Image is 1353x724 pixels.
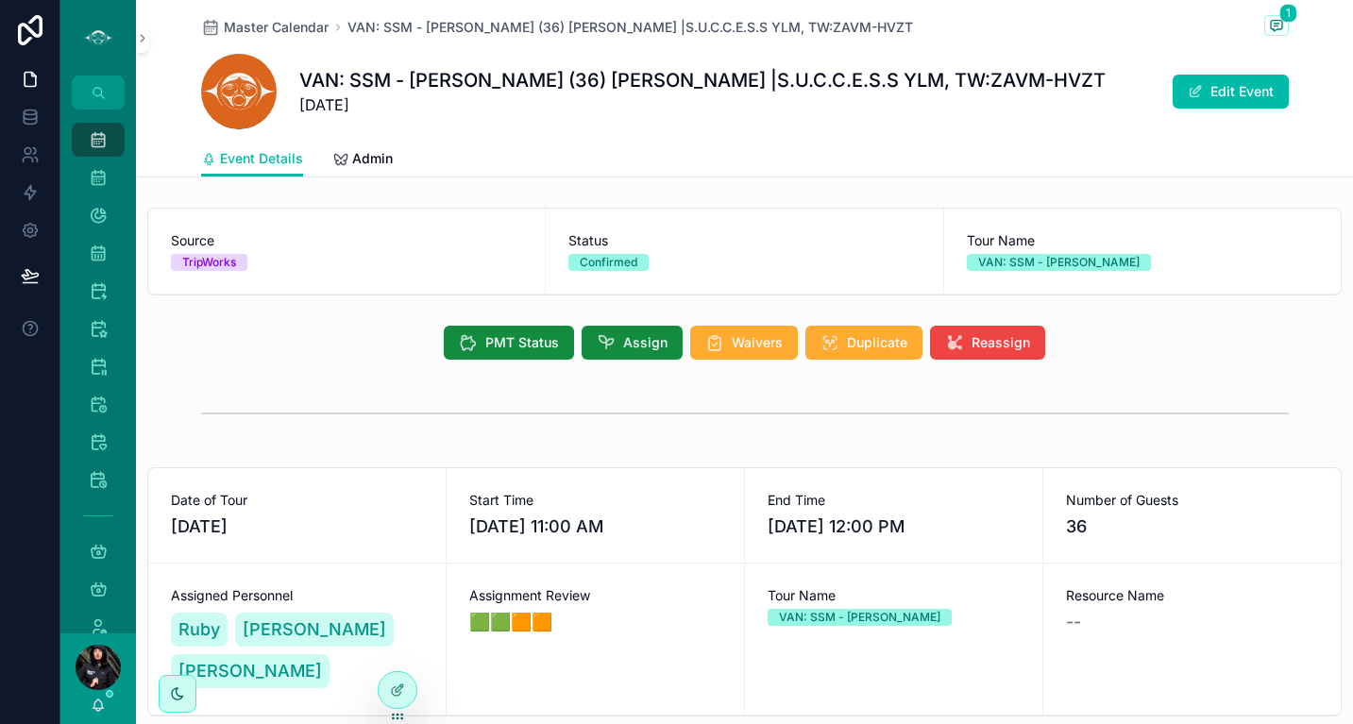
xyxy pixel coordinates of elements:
span: Tour Name [967,231,1318,250]
span: Assigned Personnel [171,586,423,605]
div: VAN: SSM - [PERSON_NAME] [779,609,940,626]
span: [PERSON_NAME] [178,658,322,684]
a: Master Calendar [201,18,329,37]
span: Date of Tour [171,491,423,510]
div: scrollable content [60,109,136,633]
button: 1 [1264,15,1289,39]
span: [DATE] 11:00 AM [469,514,721,540]
span: 🟩🟩🟧🟧 [469,609,721,635]
a: VAN: SSM - [PERSON_NAME] (36) [PERSON_NAME] |S.U.C.C.E.S.S YLM, TW:ZAVM-HVZT [347,18,913,37]
span: [DATE] [299,93,1106,116]
a: Event Details [201,142,303,177]
span: Duplicate [847,333,907,352]
span: Resource Name [1066,586,1318,605]
span: PMT Status [485,333,559,352]
button: Assign [582,326,683,360]
span: [PERSON_NAME] [243,616,386,643]
span: Master Calendar [224,18,329,37]
span: Assign [623,333,668,352]
span: Reassign [972,333,1030,352]
button: Edit Event [1173,75,1289,109]
h1: VAN: SSM - [PERSON_NAME] (36) [PERSON_NAME] |S.U.C.C.E.S.S YLM, TW:ZAVM-HVZT [299,67,1106,93]
a: [PERSON_NAME] [171,654,330,688]
span: [DATE] 12:00 PM [768,514,1020,540]
span: Waivers [732,333,783,352]
a: [PERSON_NAME] [235,613,394,647]
span: Admin [352,149,393,168]
div: TripWorks [182,254,236,271]
span: [DATE] [171,514,423,540]
div: Confirmed [580,254,637,271]
span: Number of Guests [1066,491,1318,510]
a: Ruby [171,613,228,647]
button: Reassign [930,326,1045,360]
a: Admin [333,142,393,179]
span: Assignment Review [469,586,721,605]
span: Tour Name [768,586,1020,605]
img: App logo [83,23,113,53]
span: 36 [1066,514,1318,540]
span: -- [1066,609,1081,635]
button: PMT Status [444,326,574,360]
span: Ruby [178,616,220,643]
span: 1 [1279,4,1297,23]
span: Start Time [469,491,721,510]
div: VAN: SSM - [PERSON_NAME] [978,254,1140,271]
span: Event Details [220,149,303,168]
span: Source [171,231,522,250]
button: Duplicate [805,326,922,360]
span: Status [568,231,920,250]
button: Waivers [690,326,798,360]
span: End Time [768,491,1020,510]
